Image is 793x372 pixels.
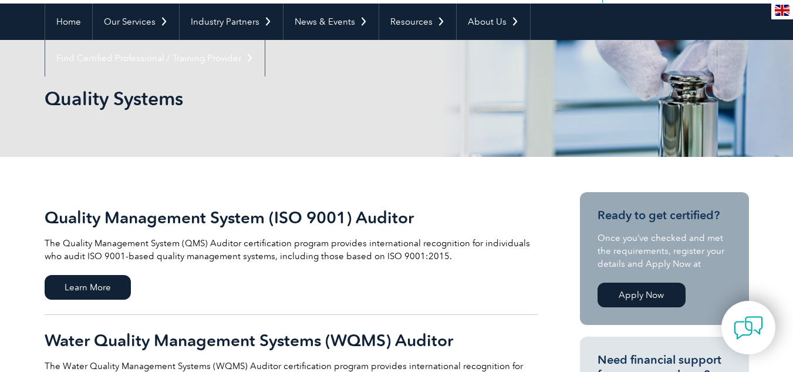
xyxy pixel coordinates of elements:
a: Resources [379,4,456,40]
a: Our Services [93,4,179,40]
h2: Quality Management System (ISO 9001) Auditor [45,208,538,227]
a: Quality Management System (ISO 9001) Auditor The Quality Management System (QMS) Auditor certific... [45,192,538,315]
a: Industry Partners [180,4,283,40]
img: en [775,5,789,16]
p: The Quality Management System (QMS) Auditor certification program provides international recognit... [45,237,538,263]
a: Find Certified Professional / Training Provider [45,40,265,76]
p: Once you’ve checked and met the requirements, register your details and Apply Now at [598,232,731,270]
a: Apply Now [598,283,686,307]
span: Learn More [45,275,131,300]
a: News & Events [284,4,379,40]
a: About Us [457,4,530,40]
h1: Quality Systems [45,87,495,110]
img: contact-chat.png [734,313,763,343]
h3: Ready to get certified? [598,208,731,223]
a: Home [45,4,92,40]
h2: Water Quality Management Systems (WQMS) Auditor [45,331,538,350]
